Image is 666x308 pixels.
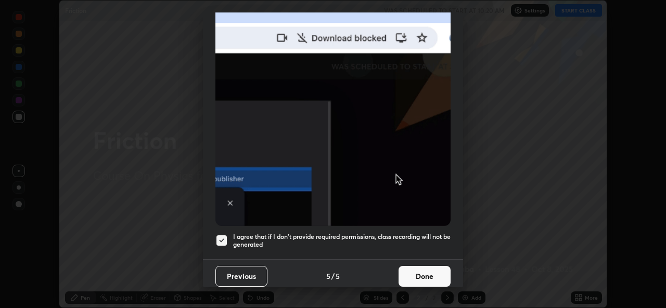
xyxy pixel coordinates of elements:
[233,233,451,249] h5: I agree that if I don't provide required permissions, class recording will not be generated
[326,271,330,282] h4: 5
[399,266,451,287] button: Done
[331,271,335,282] h4: /
[336,271,340,282] h4: 5
[215,266,267,287] button: Previous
